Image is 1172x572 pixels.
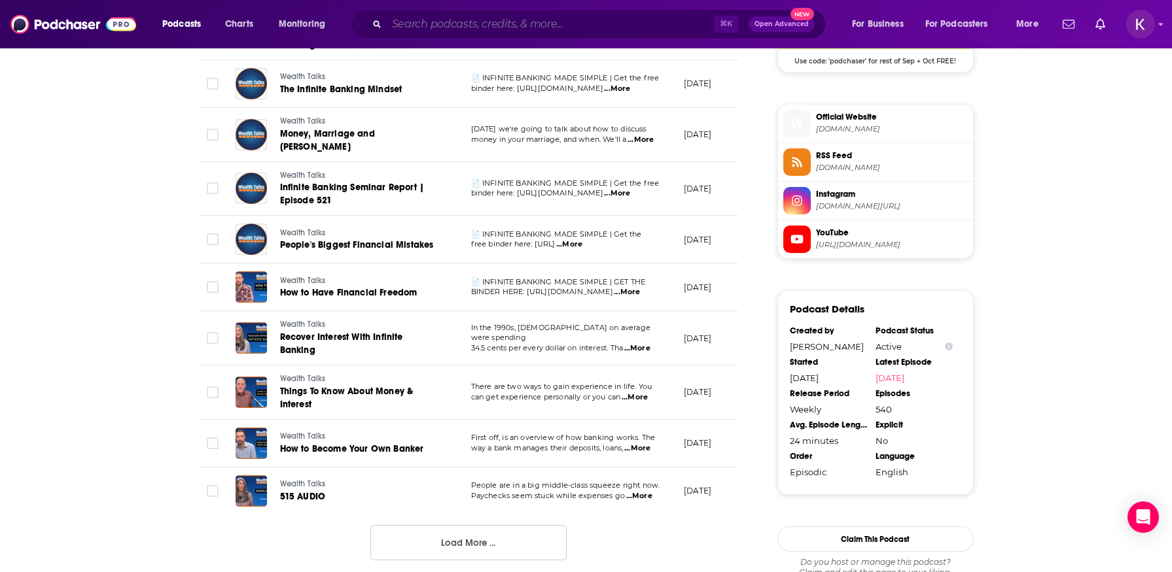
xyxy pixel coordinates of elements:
[1057,13,1080,35] a: Show notifications dropdown
[207,332,219,344] span: Toggle select row
[471,124,647,133] span: [DATE] we're going to talk about how to discuss
[280,287,417,298] span: How to Have Financial Freedom
[280,443,436,456] a: How to Become Your Own Banker
[684,183,712,194] p: [DATE]
[783,187,968,214] a: Instagram[DOMAIN_NAME][URL]
[622,392,648,403] span: ...More
[280,431,436,443] a: Wealth Talks
[471,433,656,442] span: First off, is an overview of how banking works. The
[876,435,953,446] div: No
[790,326,867,336] div: Created by
[280,319,437,331] a: Wealth Talks
[280,331,437,357] a: Recover Interest With Infinite Banking
[471,135,627,144] span: money in your marriage, and when. We'll a
[280,239,434,250] span: People's Biggest Financial Mistakes
[280,443,424,454] span: How to Become Your Own Banker
[604,188,630,199] span: ...More
[280,491,326,502] span: 515 AUDIO
[684,437,712,448] p: [DATE]
[280,171,326,180] span: Wealth Talks
[280,431,326,441] span: Wealth Talks
[1007,14,1055,35] button: open menu
[816,188,968,200] span: Instagram
[816,240,968,250] span: https://www.youtube.com/@wealth-talks-podcast
[777,557,974,567] span: Do you host or manage this podcast?
[363,9,838,39] div: Search podcasts, credits, & more...
[790,467,867,477] div: Episodic
[816,124,968,134] span: mcfieinsurance.com
[925,15,988,33] span: For Podcasters
[777,526,974,552] button: Claim This Podcast
[280,181,437,207] a: Infinite Banking Seminar Report | Episode 521
[749,16,815,32] button: Open AdvancedNew
[876,388,953,399] div: Episodes
[816,163,968,173] span: wealthtalks.libsyn.com
[471,84,603,93] span: binder here: [URL][DOMAIN_NAME]
[279,15,325,33] span: Monitoring
[471,229,642,239] span: 📄 INFINITE BANKING MADE SIMPLE | Get the
[471,491,626,500] span: Paychecks seem stuck while expenses go
[280,490,436,503] a: 515 AUDIO
[10,12,136,37] img: Podchaser - Follow, Share and Rate Podcasts
[280,385,437,411] a: Things To Know About Money & Interest
[783,110,968,137] a: Official Website[DOMAIN_NAME]
[790,373,867,383] div: [DATE]
[816,227,968,239] span: YouTube
[280,479,326,488] span: Wealth Talks
[790,8,814,20] span: New
[207,437,219,449] span: Toggle select row
[207,233,219,245] span: Toggle select row
[790,420,867,430] div: Avg. Episode Length
[280,228,326,237] span: Wealth Talks
[790,435,867,446] div: 24 minutes
[876,373,953,383] a: [DATE]
[1126,10,1155,39] button: Show profile menu
[280,386,414,410] span: Things To Know About Money & Interest
[1128,501,1159,533] div: Open Intercom Messenger
[876,451,953,462] div: Language
[280,320,326,329] span: Wealth Talks
[790,303,864,315] h3: Podcast Details
[370,525,567,560] button: Load More ...
[280,127,437,154] a: Money, Marriage and [PERSON_NAME]
[778,50,973,65] span: Use code: 'podchaser' for rest of Sep + Oct FREE!
[207,182,219,194] span: Toggle select row
[471,392,621,401] span: can get experience personally or you can
[684,282,712,293] p: [DATE]
[1016,15,1039,33] span: More
[471,178,660,188] span: 📄 INFINITE BANKING MADE SIMPLE | Get the free
[280,479,436,490] a: Wealth Talks
[280,227,436,239] a: Wealth Talks
[207,485,219,497] span: Toggle select row
[471,277,646,286] span: 📄 INFINITE BANKING MADE SIMPLE | GET THE
[471,382,652,391] span: There are two ways to gain experience in life. You
[471,287,613,296] span: BINDER HERE: [URL][DOMAIN_NAME]
[207,281,219,293] span: Toggle select row
[684,333,712,344] p: [DATE]
[876,420,953,430] div: Explicit
[471,239,556,248] span: free binder here: [URL]
[876,326,953,336] div: Podcast Status
[280,374,326,383] span: Wealth Talks
[945,342,953,352] button: Show Info
[604,84,630,94] span: ...More
[471,73,660,82] span: 📄 INFINITE BANKING MADE SIMPLE | Get the free
[207,78,219,90] span: Toggle select row
[471,323,650,343] span: In the 1990s, [DEMOGRAPHIC_DATA] on average were spending
[471,443,624,452] span: way a bank manages their deposits, loans,
[790,451,867,462] div: Order
[626,491,652,501] span: ...More
[876,404,953,414] div: 540
[790,357,867,367] div: Started
[1126,10,1155,39] span: Logged in as kwignall
[280,276,326,285] span: Wealth Talks
[614,287,640,297] span: ...More
[280,84,402,95] span: The Infinite Banking Mindset
[280,182,425,206] span: Infinite Banking Seminar Report | Episode 521
[816,201,968,211] span: instagram.com/wealthtalkspodcast
[816,111,968,123] span: Official Website
[280,83,436,96] a: The Infinite Banking Mindset
[280,286,436,299] a: How to Have Financial Freedom
[1126,10,1155,39] img: User Profile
